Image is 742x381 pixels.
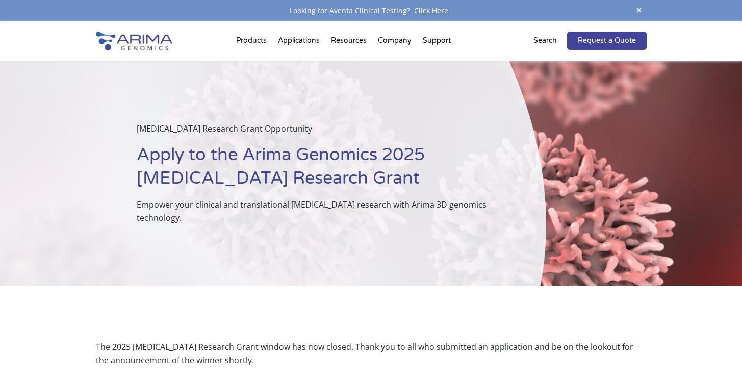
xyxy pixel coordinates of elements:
p: Empower your clinical and translational [MEDICAL_DATA] research with Arima 3D genomics technology. [137,198,495,224]
a: Click Here [410,6,452,15]
img: Arima-Genomics-logo [96,32,172,50]
div: Looking for Aventa Clinical Testing? [96,4,647,17]
a: Request a Quote [567,32,647,50]
p: Search [533,34,557,47]
h1: Apply to the Arima Genomics 2025 [MEDICAL_DATA] Research Grant [137,143,495,198]
div: The 2025 [MEDICAL_DATA] Research Grant window has now closed. Thank you to all who submitted an a... [96,340,647,367]
p: [MEDICAL_DATA] Research Grant Opportunity [137,122,495,143]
